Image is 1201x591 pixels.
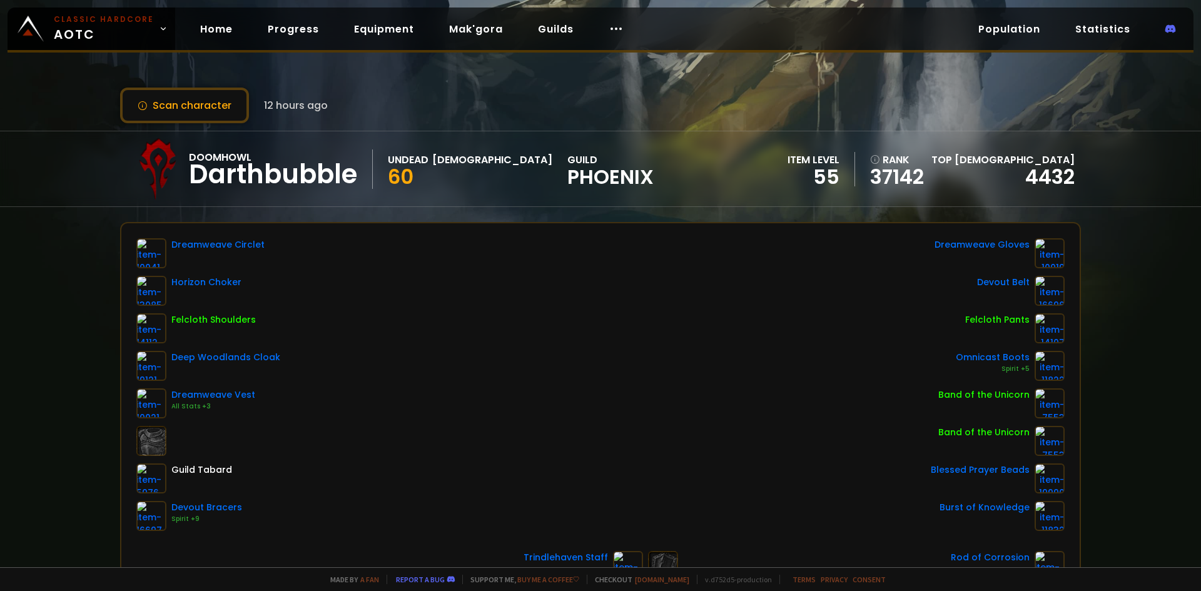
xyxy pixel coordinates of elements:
a: Buy me a coffee [517,575,579,584]
a: 37142 [870,168,924,186]
a: Report a bug [396,575,445,584]
div: Devout Bracers [171,501,242,514]
a: Classic HardcoreAOTC [8,8,175,50]
div: Dreamweave Gloves [935,238,1030,251]
div: Burst of Knowledge [940,501,1030,514]
div: Blessed Prayer Beads [931,463,1030,477]
div: 55 [788,168,839,186]
img: item-10041 [136,238,166,268]
a: Home [190,16,243,42]
span: [DEMOGRAPHIC_DATA] [955,153,1075,167]
a: Mak'gora [439,16,513,42]
a: [DOMAIN_NAME] [635,575,689,584]
img: item-11822 [1035,351,1065,381]
img: item-16697 [136,501,166,531]
div: Rod of Corrosion [951,551,1030,564]
div: item level [788,152,839,168]
div: Undead [388,152,428,168]
div: Top [931,152,1075,168]
a: Population [968,16,1050,42]
a: 4432 [1025,163,1075,191]
img: item-14107 [1035,313,1065,343]
div: Devout Belt [977,276,1030,289]
a: Privacy [821,575,848,584]
img: item-13161 [613,551,643,581]
div: guild [567,152,654,186]
div: Band of the Unicorn [938,388,1030,402]
span: Made by [323,575,379,584]
img: item-10021 [136,388,166,418]
div: All Stats +3 [171,402,255,412]
img: item-19990 [1035,463,1065,493]
a: Progress [258,16,329,42]
span: 12 hours ago [264,98,328,113]
small: Classic Hardcore [54,14,154,25]
div: Guild Tabard [171,463,232,477]
div: Spirit +5 [956,364,1030,374]
a: Guilds [528,16,584,42]
div: Spirit +9 [171,514,242,524]
span: Phoenix [567,168,654,186]
div: Trindlehaven Staff [524,551,608,564]
img: item-14112 [136,313,166,343]
img: item-7553 [1035,426,1065,456]
img: item-5976 [136,463,166,493]
a: a fan [360,575,379,584]
a: Terms [793,575,816,584]
a: Equipment [344,16,424,42]
div: rank [870,152,924,168]
button: Scan character [120,88,249,123]
span: Checkout [587,575,689,584]
div: Felcloth Shoulders [171,313,256,326]
img: item-10836 [1035,551,1065,581]
a: Statistics [1065,16,1140,42]
a: Consent [853,575,886,584]
div: Dreamweave Circlet [171,238,265,251]
span: AOTC [54,14,154,44]
img: item-11832 [1035,501,1065,531]
div: Felcloth Pants [965,313,1030,326]
div: Horizon Choker [171,276,241,289]
div: Omnicast Boots [956,351,1030,364]
span: 60 [388,163,413,191]
img: item-19121 [136,351,166,381]
div: Doomhowl [189,149,357,165]
div: Deep Woodlands Cloak [171,351,280,364]
img: item-13085 [136,276,166,306]
span: v. d752d5 - production [697,575,772,584]
div: Band of the Unicorn [938,426,1030,439]
div: Dreamweave Vest [171,388,255,402]
span: Support me, [462,575,579,584]
img: item-16696 [1035,276,1065,306]
img: item-7553 [1035,388,1065,418]
div: [DEMOGRAPHIC_DATA] [432,152,552,168]
div: Darthbubble [189,165,357,184]
img: item-10019 [1035,238,1065,268]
